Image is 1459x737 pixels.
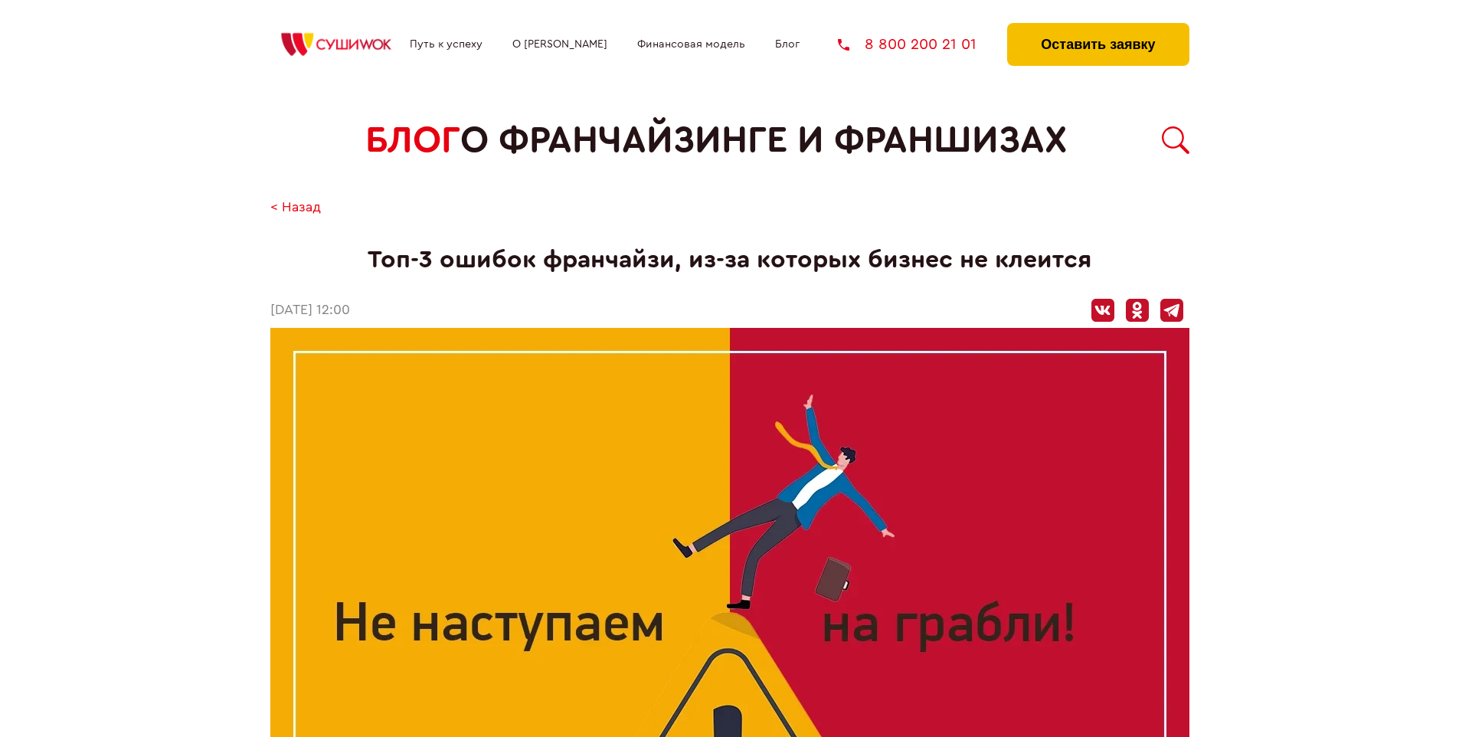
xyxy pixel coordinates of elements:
a: Блог [775,38,800,51]
a: < Назад [270,200,321,216]
span: о франчайзинге и франшизах [460,120,1067,162]
h1: Топ-3 ошибок франчайзи, из-за которых бизнес не клеится [270,246,1189,274]
a: Путь к успеху [410,38,483,51]
a: О [PERSON_NAME] [512,38,607,51]
a: 8 800 200 21 01 [838,37,976,52]
span: 8 800 200 21 01 [865,37,976,52]
span: БЛОГ [365,120,460,162]
button: Оставить заявку [1007,23,1189,66]
time: [DATE] 12:00 [270,303,350,319]
a: Финансовая модель [637,38,745,51]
